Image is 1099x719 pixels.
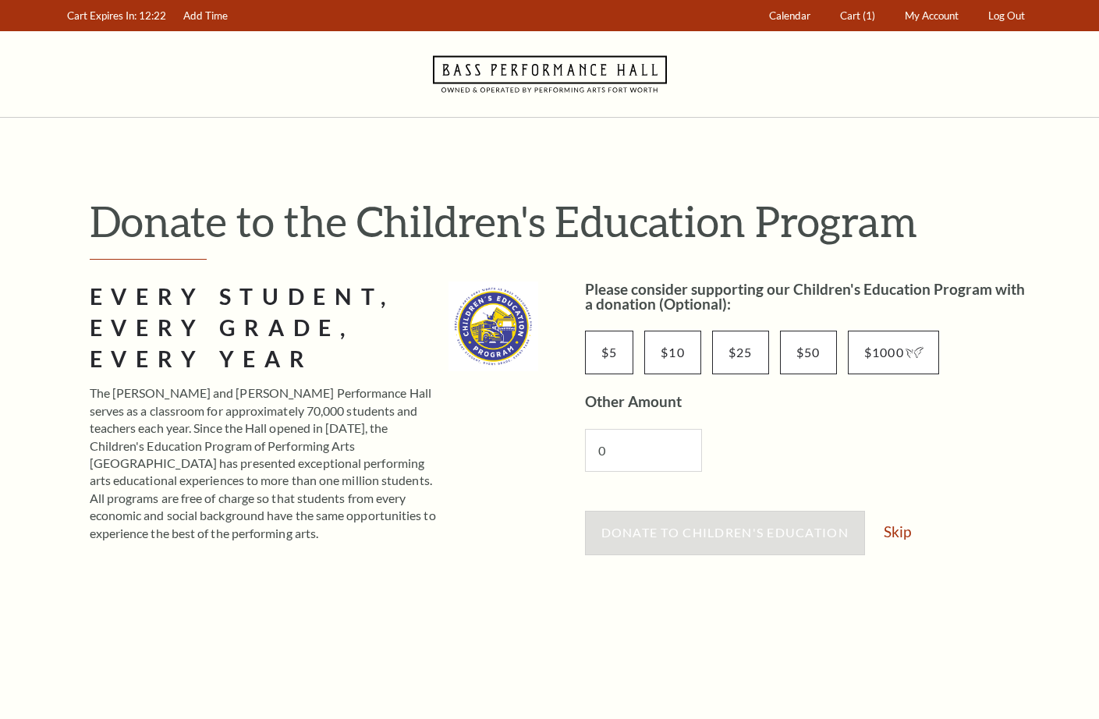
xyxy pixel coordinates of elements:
[139,9,166,22] span: 12:22
[175,1,235,31] a: Add Time
[980,1,1032,31] a: Log Out
[90,384,438,542] p: The [PERSON_NAME] and [PERSON_NAME] Performance Hall serves as a classroom for approximately 70,0...
[884,524,911,539] a: Skip
[712,331,769,374] input: $25
[832,1,882,31] a: Cart (1)
[585,392,682,410] label: Other Amount
[769,9,810,22] span: Calendar
[585,280,1025,313] label: Please consider supporting our Children's Education Program with a donation (Optional):
[601,525,849,540] span: Donate to Children's Education
[761,1,817,31] a: Calendar
[90,282,438,375] h2: Every Student, Every Grade, Every Year
[67,9,136,22] span: Cart Expires In:
[780,331,837,374] input: $50
[840,9,860,22] span: Cart
[448,282,538,371] img: cep_logo_2022_standard_335x335.jpg
[90,196,1033,246] h1: Donate to the Children's Education Program
[905,9,959,22] span: My Account
[897,1,966,31] a: My Account
[585,331,634,374] input: $5
[644,331,701,374] input: $10
[863,9,875,22] span: (1)
[848,331,939,374] input: $1000
[585,511,865,554] button: Donate to Children's Education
